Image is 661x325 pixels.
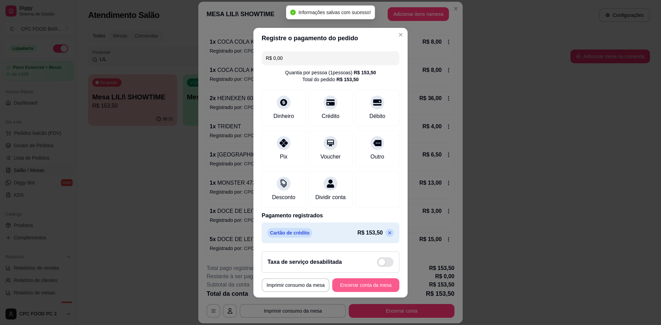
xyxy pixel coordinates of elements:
[267,228,312,238] p: Cartão de crédito
[322,112,339,120] div: Crédito
[298,10,371,15] span: Informações salvas com sucesso!
[369,112,385,120] div: Débito
[395,29,406,40] button: Close
[357,229,383,237] p: R$ 153,50
[370,153,384,161] div: Outro
[267,258,342,266] h2: Taxa de serviço desabilitada
[290,10,296,15] span: check-circle
[272,193,295,202] div: Desconto
[280,153,287,161] div: Pix
[302,76,359,83] div: Total do pedido
[285,69,376,76] div: Quantia por pessoa ( 1 pessoas)
[266,51,395,65] input: Ex.: hambúrguer de cordeiro
[253,28,408,48] header: Registre o pagamento do pedido
[262,278,329,292] button: Imprimir consumo da mesa
[354,69,376,76] div: R$ 153,50
[332,278,399,292] button: Encerrar conta da mesa
[273,112,294,120] div: Dinheiro
[315,193,346,202] div: Dividir conta
[262,212,399,220] p: Pagamento registrados
[321,153,341,161] div: Voucher
[336,76,359,83] div: R$ 153,50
